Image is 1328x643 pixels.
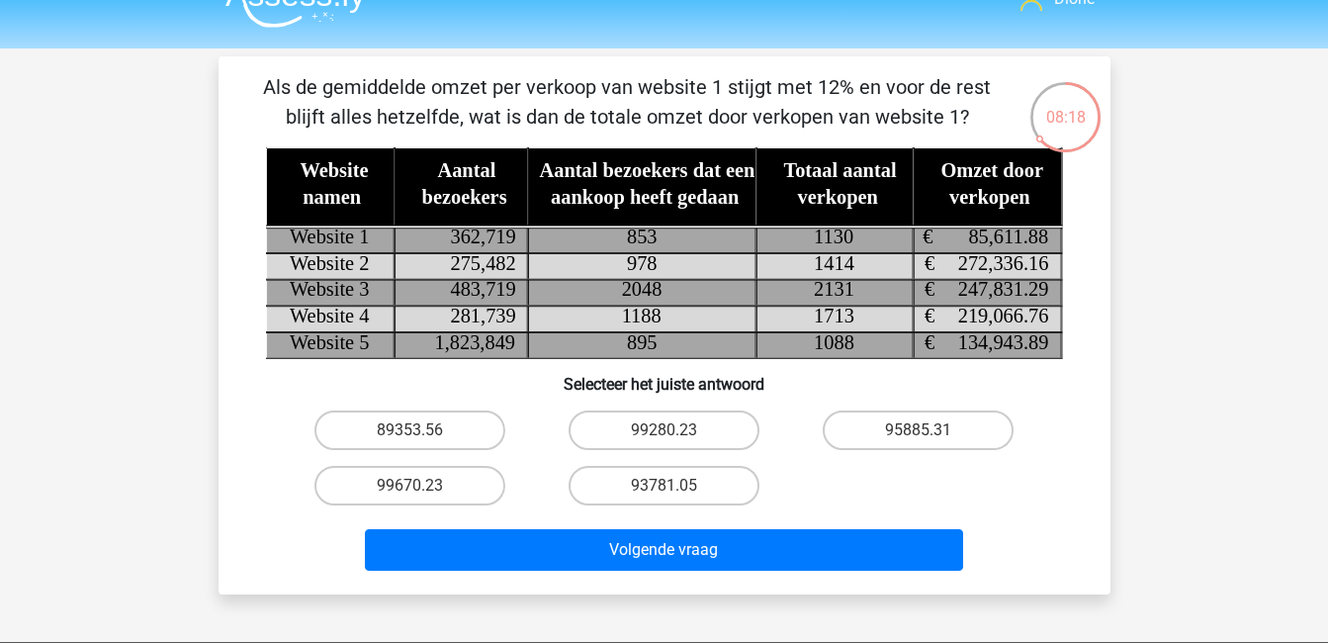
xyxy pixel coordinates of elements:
[250,359,1079,394] h6: Selecteer het juiste antwoord
[290,252,369,274] tspan: Website 2
[314,411,505,450] label: 89353.56
[434,331,515,353] tspan: 1,823,849
[814,331,854,353] tspan: 1088
[814,252,854,274] tspan: 1414
[290,279,369,301] tspan: Website 3
[450,305,515,326] tspan: 281,739
[290,226,369,247] tspan: Website 1
[958,252,1049,274] tspan: 272,336.16
[621,279,662,301] tspan: 2048
[783,160,897,182] tspan: Totaal aantal
[923,226,932,247] tspan: €
[814,279,854,301] tspan: 2131
[627,252,658,274] tspan: 978
[925,252,934,274] tspan: €
[569,411,759,450] label: 99280.23
[925,331,934,353] tspan: €
[450,252,515,274] tspan: 275,482
[925,305,934,326] tspan: €
[303,186,362,208] tspan: namen
[958,331,1049,353] tspan: 134,943.89
[551,186,740,209] tspan: aankoop heeft gedaan
[437,160,495,182] tspan: Aantal
[627,331,658,353] tspan: 895
[314,466,505,505] label: 99670.23
[958,305,1049,326] tspan: 219,066.76
[539,160,755,182] tspan: Aantal bezoekers dat een
[958,279,1049,301] tspan: 247,831.29
[250,72,1005,132] p: Als de gemiddelde omzet per verkoop van website 1 stijgt met 12% en voor de rest blijft alles het...
[290,331,369,353] tspan: Website 5
[823,411,1014,450] label: 95885.31
[365,529,963,571] button: Volgende vraag
[949,186,1030,209] tspan: verkopen
[814,226,853,247] tspan: 1130
[621,305,661,326] tspan: 1188
[1028,80,1103,130] div: 08:18
[797,186,878,209] tspan: verkopen
[421,186,506,208] tspan: bezoekers
[940,160,1043,182] tspan: Omzet door
[290,305,369,326] tspan: Website 4
[968,226,1048,247] tspan: 85,611.88
[450,279,515,301] tspan: 483,719
[450,226,515,247] tspan: 362,719
[569,466,759,505] label: 93781.05
[814,305,854,326] tspan: 1713
[300,160,368,182] tspan: Website
[627,226,658,247] tspan: 853
[925,279,934,301] tspan: €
